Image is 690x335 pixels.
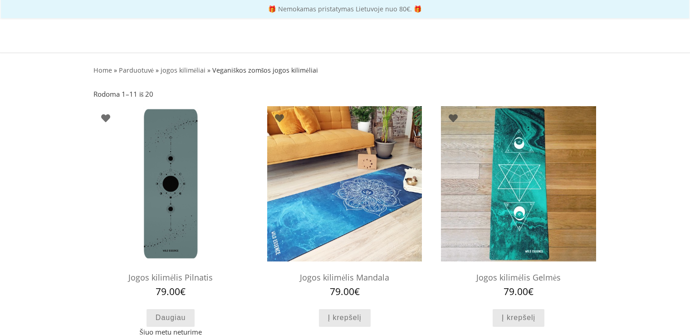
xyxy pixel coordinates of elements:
[330,285,360,298] bdi: 79.00
[441,268,596,287] h2: Jogos kilimėlis Gelmės
[119,66,154,74] a: Parduotuvė
[93,106,248,297] a: jogos kilimelisjogos kilimelisJogos kilimėlis Pilnatis 79.00€
[156,66,159,74] span: »
[161,66,206,74] a: jogos kilimėliai
[93,89,154,99] p: Rodoma 1–11 iš 20
[207,66,210,74] span: »
[493,309,544,327] a: Add to cart: “Jogos kilimėlis Gelmės”
[93,66,112,74] a: Home
[147,309,195,327] a: Daugiau informacijos apie “Jogos kilimėlis Pilnatis”
[267,106,422,297] a: jogos kilimeliaijogos kilimeliaiJogos kilimėlis Mandala 79.00€
[528,285,533,298] span: €
[180,285,186,298] span: €
[354,285,360,298] span: €
[114,66,117,74] span: »
[9,6,681,12] p: 🎁 Nemokamas pristatymas Lietuvoje nuo 80€. 🎁
[441,106,596,297] a: Mankštos KilimėlisMankštos KilimėlisJogos kilimėlis Gelmės 79.00€
[212,66,318,74] span: Veganiškos zomšos jogos kilimėliai
[319,309,371,327] a: Add to cart: “Jogos kilimėlis Mandala”
[267,268,422,287] h2: Jogos kilimėlis Mandala
[93,268,248,287] h2: Jogos kilimėlis Pilnatis
[504,285,533,298] bdi: 79.00
[156,285,186,298] bdi: 79.00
